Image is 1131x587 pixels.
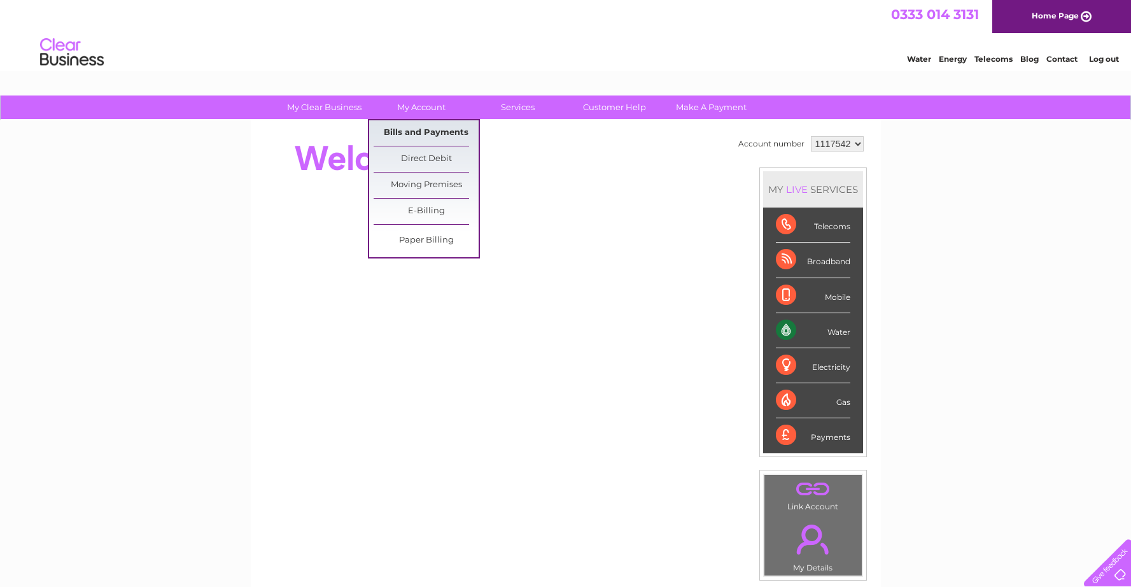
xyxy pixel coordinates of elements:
div: Broadband [776,243,850,278]
a: Direct Debit [374,146,479,172]
td: My Details [764,514,862,576]
div: MY SERVICES [763,171,863,208]
td: Account number [735,133,808,155]
div: Payments [776,418,850,453]
a: Paper Billing [374,228,479,253]
a: . [768,478,859,500]
a: Energy [939,54,967,64]
a: . [768,517,859,562]
a: Services [465,95,570,119]
td: Link Account [764,474,862,514]
a: My Clear Business [272,95,377,119]
a: Moving Premises [374,173,479,198]
a: Customer Help [562,95,667,119]
div: Telecoms [776,208,850,243]
a: Telecoms [974,54,1013,64]
a: Log out [1089,54,1119,64]
div: Clear Business is a trading name of Verastar Limited (registered in [GEOGRAPHIC_DATA] No. 3667643... [265,7,867,62]
a: My Account [369,95,474,119]
div: Gas [776,383,850,418]
a: Water [907,54,931,64]
a: 0333 014 3131 [891,6,979,22]
div: LIVE [783,183,810,195]
div: Water [776,313,850,348]
a: Blog [1020,54,1039,64]
a: Contact [1046,54,1078,64]
img: logo.png [39,33,104,72]
a: Bills and Payments [374,120,479,146]
div: Electricity [776,348,850,383]
a: Make A Payment [659,95,764,119]
div: Mobile [776,278,850,313]
a: E-Billing [374,199,479,224]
